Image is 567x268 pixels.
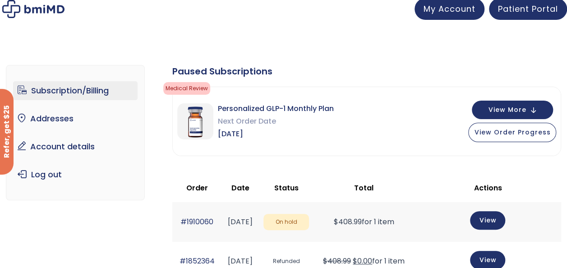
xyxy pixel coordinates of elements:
[323,256,351,266] del: $408.99
[13,109,138,128] a: Addresses
[228,256,253,266] time: [DATE]
[424,3,475,14] span: My Account
[472,101,553,119] button: View More
[228,217,253,227] time: [DATE]
[353,256,372,266] span: 0.00
[313,202,414,241] td: for 1 item
[231,183,249,193] span: Date
[13,165,138,184] a: Log out
[474,183,502,193] span: Actions
[218,128,334,140] span: [DATE]
[353,256,357,266] span: $
[6,65,145,200] nav: Account pages
[488,107,526,113] span: View More
[354,183,373,193] span: Total
[218,115,334,128] span: Next Order Date
[468,123,556,142] button: View Order Progress
[263,214,309,231] span: On hold
[470,211,505,230] a: View
[334,217,362,227] span: 408.99
[180,217,213,227] a: #1910060
[13,137,138,156] a: Account details
[13,81,138,100] a: Subscription/Billing
[334,217,338,227] span: $
[274,183,299,193] span: Status
[474,128,550,137] span: View Order Progress
[172,65,561,78] div: Paused Subscriptions
[163,82,210,95] span: Medical Review
[180,256,215,266] a: #1852364
[498,3,558,14] span: Patient Portal
[186,183,208,193] span: Order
